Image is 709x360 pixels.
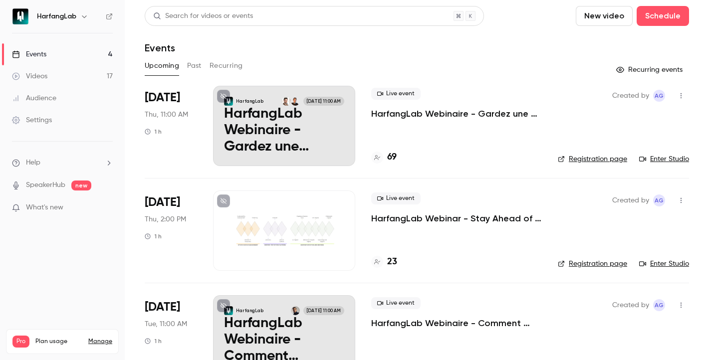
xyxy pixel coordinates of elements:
[612,299,649,311] span: Created by
[145,232,162,240] div: 1 h
[12,49,46,59] div: Events
[145,194,180,210] span: [DATE]
[26,202,63,213] span: What's new
[145,90,180,106] span: [DATE]
[655,90,664,102] span: AG
[12,8,28,24] img: HarfangLab
[387,255,397,269] h4: 23
[145,42,175,54] h1: Events
[12,336,29,348] span: Pro
[145,86,197,166] div: Oct 9 Thu, 11:00 AM (Europe/Paris)
[371,192,421,204] span: Live event
[371,317,542,329] a: HarfangLab Webinaire - Comment protéger efficacement l’enseignement supérieur contre les cyberatt...
[71,180,91,190] span: new
[145,214,186,224] span: Thu, 2:00 PM
[145,299,180,315] span: [DATE]
[303,306,344,315] span: [DATE] 11:00 AM
[224,106,344,155] p: HarfangLab Webinaire - Gardez une longueur d’avance sur les menaces avec HarfangLab Scout
[371,297,421,309] span: Live event
[187,58,202,74] button: Past
[236,98,263,104] p: HarfangLab
[612,90,649,102] span: Created by
[145,128,162,136] div: 1 h
[213,86,355,166] a: HarfangLab Webinaire - Gardez une longueur d’avance sur les menaces avec HarfangLab ScoutHarfangL...
[236,308,263,314] p: HarfangLab
[655,299,664,311] span: AG
[12,93,56,103] div: Audience
[26,180,65,190] a: SpeakerHub
[303,97,344,106] span: [DATE] 11:00 AM
[612,194,649,206] span: Created by
[153,11,253,21] div: Search for videos or events
[637,6,689,26] button: Schedule
[371,108,542,120] a: HarfangLab Webinaire - Gardez une longueur d’avance sur les menaces avec HarfangLab Scout
[291,306,300,315] img: Florian Le Roux
[576,6,633,26] button: New video
[558,259,627,269] a: Registration page
[291,97,300,106] img: Alexandre Gestat
[655,194,664,206] span: AG
[12,115,52,125] div: Settings
[12,158,113,168] li: help-dropdown-opener
[371,151,397,164] a: 69
[145,58,179,74] button: Upcoming
[145,190,197,270] div: Oct 9 Thu, 2:00 PM (Europe/Paris)
[37,11,76,21] h6: HarfangLab
[371,88,421,100] span: Live event
[639,154,689,164] a: Enter Studio
[145,319,187,329] span: Tue, 11:00 AM
[612,62,689,78] button: Recurring events
[12,71,47,81] div: Videos
[145,110,188,120] span: Thu, 11:00 AM
[26,158,40,168] span: Help
[371,255,397,269] a: 23
[371,212,542,224] a: HarfangLab Webinar - Stay Ahead of Threats with HarfangLab Scout
[88,338,112,346] a: Manage
[653,299,665,311] span: Alexandre Gestat
[653,90,665,102] span: Alexandre Gestat
[639,259,689,269] a: Enter Studio
[35,338,82,346] span: Plan usage
[558,154,627,164] a: Registration page
[145,337,162,345] div: 1 h
[282,97,291,106] img: Guillaume Ruty
[210,58,243,74] button: Recurring
[653,194,665,206] span: Alexandre Gestat
[387,151,397,164] h4: 69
